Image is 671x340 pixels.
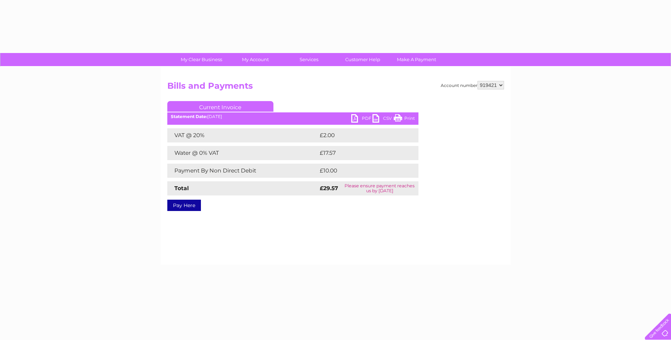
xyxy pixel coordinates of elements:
[167,81,504,94] h2: Bills and Payments
[174,185,189,192] strong: Total
[280,53,338,66] a: Services
[167,128,318,142] td: VAT @ 20%
[167,114,418,119] div: [DATE]
[441,81,504,89] div: Account number
[167,164,318,178] td: Payment By Non Direct Debit
[320,185,338,192] strong: £29.57
[387,53,446,66] a: Make A Payment
[334,53,392,66] a: Customer Help
[372,114,394,124] a: CSV
[171,114,207,119] b: Statement Date:
[341,181,418,195] td: Please ensure payment reaches us by [DATE]
[394,114,415,124] a: Print
[318,164,404,178] td: £10.00
[226,53,284,66] a: My Account
[318,128,402,142] td: £2.00
[167,146,318,160] td: Water @ 0% VAT
[172,53,231,66] a: My Clear Business
[318,146,403,160] td: £17.57
[167,200,201,211] a: Pay Here
[351,114,372,124] a: PDF
[167,101,273,112] a: Current Invoice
